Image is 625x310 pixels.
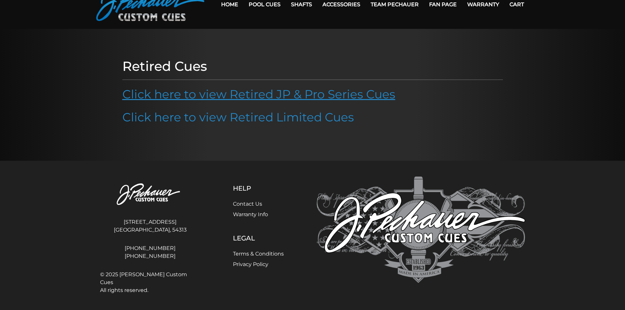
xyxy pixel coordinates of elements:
[100,252,200,260] a: [PHONE_NUMBER]
[233,184,284,192] h5: Help
[317,176,525,283] img: Pechauer Custom Cues
[233,211,268,217] a: Warranty Info
[100,176,200,213] img: Pechauer Custom Cues
[122,58,503,74] h1: Retired Cues
[100,216,200,237] address: [STREET_ADDRESS] [GEOGRAPHIC_DATA], 54313
[122,87,395,101] a: Click here to view Retired JP & Pro Series Cues
[233,234,284,242] h5: Legal
[122,110,354,124] a: Click here to view Retired Limited Cues
[233,251,284,257] a: Terms & Conditions
[100,244,200,252] a: [PHONE_NUMBER]
[233,201,262,207] a: Contact Us
[100,271,200,294] span: © 2025 [PERSON_NAME] Custom Cues All rights reserved.
[233,261,268,267] a: Privacy Policy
